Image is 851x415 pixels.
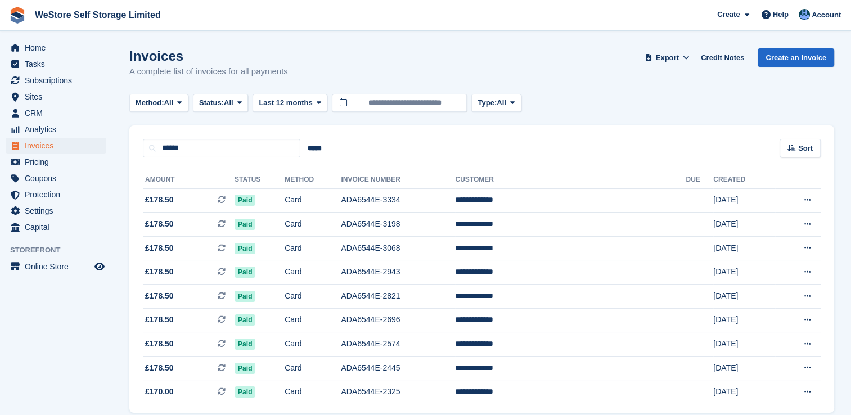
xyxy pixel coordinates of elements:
a: menu [6,187,106,202]
a: Credit Notes [696,48,749,67]
td: ADA6544E-3334 [341,188,455,213]
td: [DATE] [713,285,775,309]
a: menu [6,170,106,186]
span: Create [717,9,740,20]
td: ADA6544E-2821 [341,285,455,309]
button: Method: All [129,94,188,112]
span: Paid [235,267,255,278]
a: menu [6,89,106,105]
td: [DATE] [713,332,775,357]
button: Type: All [471,94,521,112]
a: menu [6,219,106,235]
span: CRM [25,105,92,121]
span: Paid [235,314,255,326]
span: Last 12 months [259,97,312,109]
span: Paid [235,339,255,350]
th: Method [285,171,341,189]
td: Card [285,332,341,357]
a: menu [6,121,106,137]
span: Type: [478,97,497,109]
a: menu [6,105,106,121]
span: £178.50 [145,338,174,350]
th: Status [235,171,285,189]
td: Card [285,188,341,213]
span: Export [656,52,679,64]
a: Create an Invoice [758,48,834,67]
td: [DATE] [713,380,775,404]
p: A complete list of invoices for all payments [129,65,288,78]
span: £178.50 [145,242,174,254]
td: [DATE] [713,188,775,213]
td: ADA6544E-2943 [341,260,455,285]
button: Export [642,48,692,67]
span: Sites [25,89,92,105]
span: £178.50 [145,218,174,230]
a: menu [6,40,106,56]
td: [DATE] [713,236,775,260]
th: Amount [143,171,235,189]
span: £178.50 [145,266,174,278]
span: Paid [235,195,255,206]
th: Created [713,171,775,189]
th: Due [686,171,713,189]
span: Invoices [25,138,92,154]
span: Coupons [25,170,92,186]
span: Account [812,10,841,21]
td: ADA6544E-2574 [341,332,455,357]
button: Status: All [193,94,248,112]
a: menu [6,259,106,274]
a: menu [6,56,106,72]
span: Sort [798,143,813,154]
h1: Invoices [129,48,288,64]
span: Status: [199,97,224,109]
span: Subscriptions [25,73,92,88]
span: Online Store [25,259,92,274]
span: Paid [235,243,255,254]
span: £178.50 [145,362,174,374]
span: £178.50 [145,194,174,206]
a: menu [6,154,106,170]
span: Method: [136,97,164,109]
td: Card [285,213,341,237]
td: ADA6544E-2325 [341,380,455,404]
th: Customer [455,171,686,189]
span: All [224,97,233,109]
td: Card [285,285,341,309]
td: Card [285,356,341,380]
span: All [164,97,174,109]
a: WeStore Self Storage Limited [30,6,165,24]
span: Settings [25,203,92,219]
th: Invoice Number [341,171,455,189]
td: ADA6544E-2696 [341,308,455,332]
td: [DATE] [713,308,775,332]
a: Preview store [93,260,106,273]
td: ADA6544E-3068 [341,236,455,260]
span: All [497,97,506,109]
td: [DATE] [713,356,775,380]
a: menu [6,73,106,88]
td: Card [285,308,341,332]
span: Paid [235,386,255,398]
span: Storefront [10,245,112,256]
td: Card [285,236,341,260]
img: stora-icon-8386f47178a22dfd0bd8f6a31ec36ba5ce8667c1dd55bd0f319d3a0aa187defe.svg [9,7,26,24]
span: Paid [235,291,255,302]
span: £178.50 [145,290,174,302]
span: Help [773,9,789,20]
span: Tasks [25,56,92,72]
button: Last 12 months [253,94,327,112]
span: Paid [235,363,255,374]
span: £178.50 [145,314,174,326]
span: Paid [235,219,255,230]
span: Analytics [25,121,92,137]
td: ADA6544E-3198 [341,213,455,237]
span: Home [25,40,92,56]
td: Card [285,380,341,404]
td: ADA6544E-2445 [341,356,455,380]
span: Protection [25,187,92,202]
td: [DATE] [713,213,775,237]
span: Pricing [25,154,92,170]
td: [DATE] [713,260,775,285]
a: menu [6,203,106,219]
img: Joanne Goff [799,9,810,20]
